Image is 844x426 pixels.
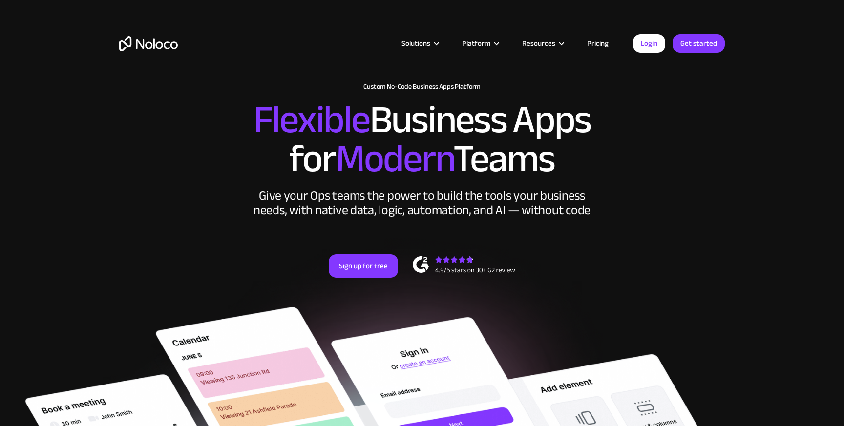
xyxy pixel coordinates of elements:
[510,37,575,50] div: Resources
[522,37,555,50] div: Resources
[673,34,725,53] a: Get started
[253,83,370,156] span: Flexible
[251,188,593,218] div: Give your Ops teams the power to build the tools your business needs, with native data, logic, au...
[575,37,621,50] a: Pricing
[633,34,665,53] a: Login
[329,254,398,278] a: Sign up for free
[401,37,430,50] div: Solutions
[389,37,450,50] div: Solutions
[336,122,453,195] span: Modern
[119,101,725,179] h2: Business Apps for Teams
[462,37,490,50] div: Platform
[450,37,510,50] div: Platform
[119,36,178,51] a: home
